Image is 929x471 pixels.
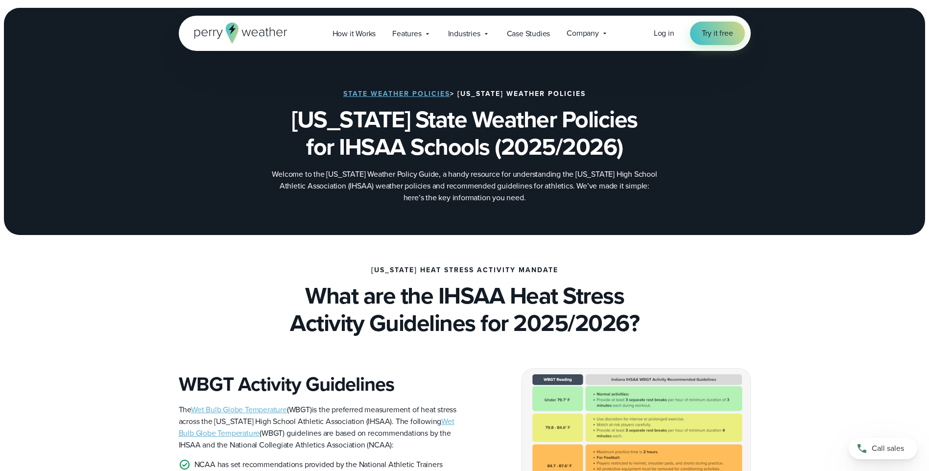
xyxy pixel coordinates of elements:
a: Wet Bulb Globe Temperature [191,404,287,415]
span: Call sales [872,443,904,454]
a: Log in [654,27,674,39]
p: Welcome to the [US_STATE] Weather Policy Guide, a handy resource for understanding the [US_STATE]... [269,168,661,204]
h3: [US_STATE] Heat Stress Activity Mandate [371,266,558,274]
a: Wet Bulb Globe Temperature [179,416,454,439]
a: How it Works [324,24,384,44]
span: Features [392,28,421,40]
h3: > [US_STATE] Weather Policies [343,90,586,98]
p: The is the preferred measurement of heat stress across the [US_STATE] High School Athletic Associ... [179,404,457,451]
a: Try it free [690,22,745,45]
h2: What are the IHSAA Heat Stress Activity Guidelines for 2025/2026? [179,282,751,337]
span: (WBGT) [191,404,312,415]
h3: WBGT Activity Guidelines [179,373,457,396]
span: Try it free [702,27,733,39]
span: Industries [448,28,480,40]
span: How it Works [333,28,376,40]
a: Call sales [849,438,917,459]
span: Company [567,27,599,39]
a: Case Studies [499,24,559,44]
a: State Weather Policies [343,89,450,99]
h1: [US_STATE] State Weather Policies for IHSAA Schools (2025/2026) [228,106,702,161]
span: Case Studies [507,28,550,40]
